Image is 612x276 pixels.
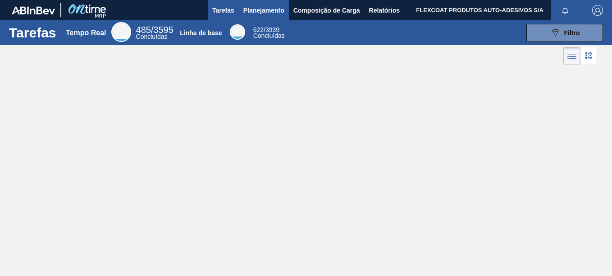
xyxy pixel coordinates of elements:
span: Tarefas [212,5,234,16]
div: Visão em Cards [580,47,597,64]
span: Composição de Carga [293,5,360,16]
div: Tempo Real [66,29,106,37]
img: TNhmsLtSVTkK8tSr43FrP2fwEKptu5GPRR3wAAAABJRU5ErkJggg== [12,6,55,14]
div: Linha de base [180,29,222,37]
button: Filtro [526,24,603,42]
span: Planejamento [243,5,284,16]
div: Real Time [136,26,174,40]
button: Notificações [551,4,580,17]
span: 485 [136,25,151,35]
span: / [136,25,174,35]
div: Base Line [230,24,245,40]
span: Filtro [564,29,580,37]
font: 3595 [153,25,174,35]
font: 3939 [265,26,279,33]
img: Logout [592,5,603,16]
span: Relatórios [369,5,400,16]
span: Concluídas [253,32,285,39]
div: Real Time [111,22,131,42]
div: Base Line [253,27,285,39]
span: / [253,26,279,33]
h1: Tarefas [9,28,56,38]
div: Visão em Lista [563,47,580,64]
span: 622 [253,26,264,33]
span: Concluídas [136,33,168,40]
